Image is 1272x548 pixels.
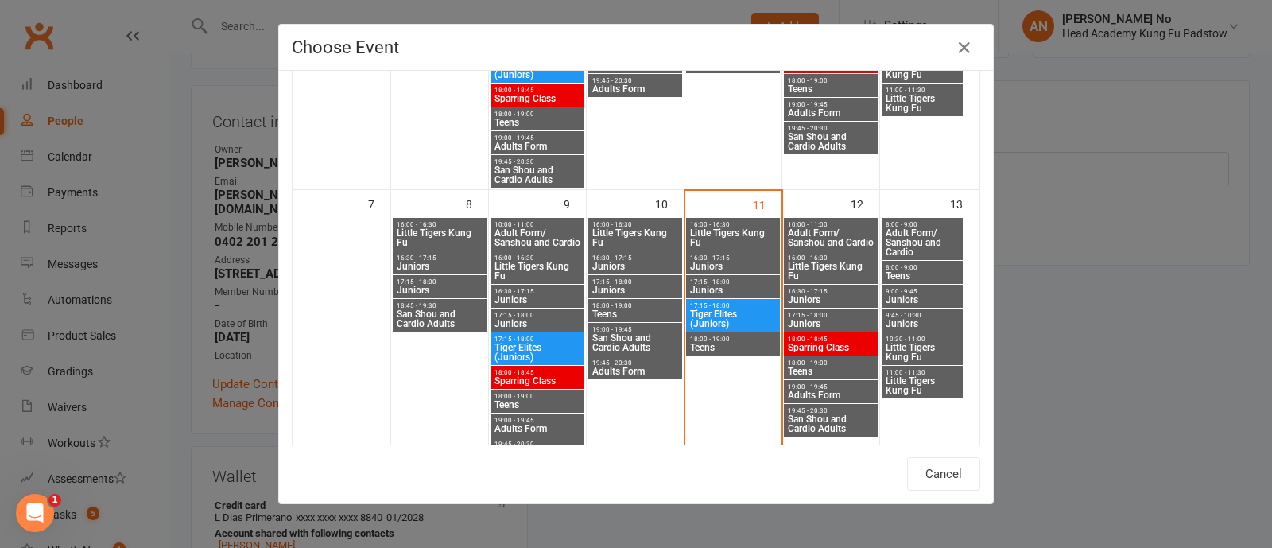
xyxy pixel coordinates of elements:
[787,414,874,433] span: San Shou and Cardio Adults
[292,37,980,57] h4: Choose Event
[591,84,679,94] span: Adults Form
[396,302,483,309] span: 18:45 - 19:30
[494,165,581,185] span: San Shou and Cardio Adults
[591,228,679,247] span: Little Tigers Kung Fu
[787,77,874,84] span: 18:00 - 19:00
[494,376,581,386] span: Sparring Class
[787,262,874,281] span: Little Tigers Kung Fu
[689,336,777,343] span: 18:00 - 19:00
[885,288,960,295] span: 9:00 - 9:45
[787,125,874,132] span: 19:45 - 20:30
[689,343,777,352] span: Teens
[885,94,960,113] span: Little Tigers Kung Fu
[494,295,581,305] span: Juniors
[16,494,54,532] iframe: Intercom live chat
[689,262,777,271] span: Juniors
[787,343,874,352] span: Sparring Class
[494,134,581,142] span: 19:00 - 19:45
[494,417,581,424] span: 19:00 - 19:45
[494,319,581,328] span: Juniors
[494,393,581,400] span: 18:00 - 19:00
[885,271,960,281] span: Teens
[591,360,679,367] span: 19:45 - 20:30
[885,87,960,94] span: 11:00 - 11:30
[494,369,581,376] span: 18:00 - 18:45
[787,132,874,151] span: San Shou and Cardio Adults
[885,319,960,328] span: Juniors
[787,391,874,400] span: Adults Form
[396,221,483,228] span: 16:00 - 16:30
[591,278,679,286] span: 17:15 - 18:00
[466,190,488,216] div: 8
[494,87,581,94] span: 18:00 - 18:45
[396,278,483,286] span: 17:15 - 18:00
[689,255,777,262] span: 16:30 - 17:15
[952,35,977,60] button: Close
[494,228,581,247] span: Adult Form/ Sanshou and Cardio
[396,228,483,247] span: Little Tigers Kung Fu
[591,333,679,352] span: San Shou and Cardio Adults
[494,424,581,433] span: Adults Form
[753,191,781,217] div: 11
[591,77,679,84] span: 19:45 - 20:30
[787,407,874,414] span: 19:45 - 20:30
[787,101,874,108] span: 19:00 - 19:45
[494,158,581,165] span: 19:45 - 20:30
[494,118,581,127] span: Teens
[591,221,679,228] span: 16:00 - 16:30
[396,255,483,262] span: 16:30 - 17:15
[494,336,581,343] span: 17:15 - 18:00
[787,336,874,343] span: 18:00 - 18:45
[689,221,777,228] span: 16:00 - 16:30
[591,367,679,376] span: Adults Form
[494,94,581,103] span: Sparring Class
[396,286,483,295] span: Juniors
[885,312,960,319] span: 9:45 - 10:30
[787,319,874,328] span: Juniors
[851,190,879,216] div: 12
[494,312,581,319] span: 17:15 - 18:00
[368,190,390,216] div: 7
[787,367,874,376] span: Teens
[48,494,61,507] span: 1
[885,264,960,271] span: 8:00 - 9:00
[885,369,960,376] span: 11:00 - 11:30
[591,286,679,295] span: Juniors
[591,302,679,309] span: 18:00 - 19:00
[787,383,874,391] span: 19:00 - 19:45
[787,312,874,319] span: 17:15 - 18:00
[885,228,960,257] span: Adult Form/ Sanshou and Cardio
[907,457,980,491] button: Cancel
[494,343,581,362] span: Tiger Elites (Juniors)
[494,111,581,118] span: 18:00 - 19:00
[787,228,874,247] span: Adult Form/ Sanshou and Cardio
[689,302,777,309] span: 17:15 - 18:00
[591,309,679,319] span: Teens
[885,336,960,343] span: 10:30 - 11:00
[396,262,483,271] span: Juniors
[689,309,777,328] span: Tiger Elites (Juniors)
[494,288,581,295] span: 16:30 - 17:15
[787,360,874,367] span: 18:00 - 19:00
[885,376,960,395] span: Little Tigers Kung Fu
[787,288,874,295] span: 16:30 - 17:15
[591,262,679,271] span: Juniors
[787,84,874,94] span: Teens
[787,255,874,262] span: 16:00 - 16:30
[885,343,960,362] span: Little Tigers Kung Fu
[689,228,777,247] span: Little Tigers Kung Fu
[591,326,679,333] span: 19:00 - 19:45
[494,255,581,262] span: 16:00 - 16:30
[494,400,581,410] span: Teens
[655,190,684,216] div: 10
[689,278,777,286] span: 17:15 - 18:00
[885,60,960,80] span: Little Tigers Kung Fu
[494,142,581,151] span: Adults Form
[494,441,581,448] span: 19:45 - 20:30
[396,309,483,328] span: San Shou and Cardio Adults
[494,262,581,281] span: Little Tigers Kung Fu
[564,190,586,216] div: 9
[591,255,679,262] span: 16:30 - 17:15
[787,221,874,228] span: 10:00 - 11:00
[494,221,581,228] span: 10:00 - 11:00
